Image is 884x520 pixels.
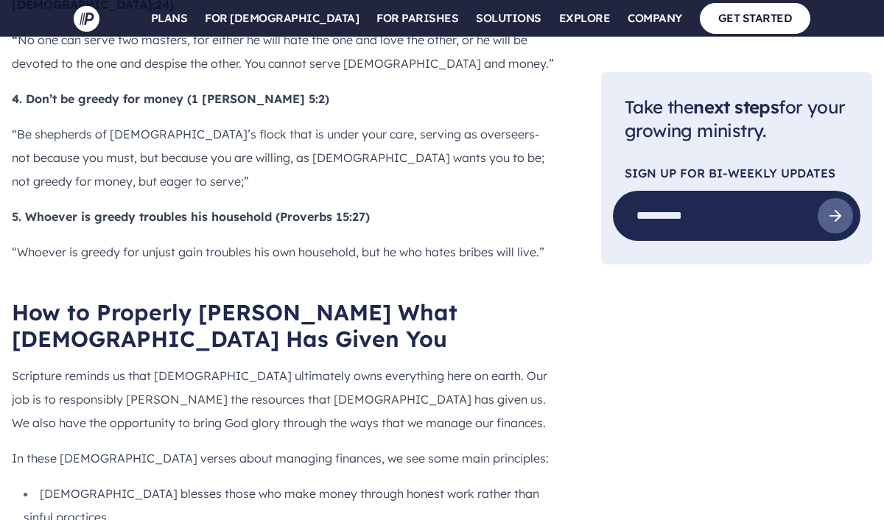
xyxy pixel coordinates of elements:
p: SIGN UP FOR Bi-Weekly Updates [625,168,849,180]
span: next steps [693,96,779,118]
b: “ [12,32,18,47]
span: Take the for your growing ministry. [625,96,845,142]
h2: How to Properly [PERSON_NAME] What [DEMOGRAPHIC_DATA] Has Given You [12,299,554,352]
b: 5. Whoever is greedy troubles his household (Proverbs 15:27) [12,209,370,224]
p: “Whoever is greedy for unjust gain troubles his own household, but he who hates bribes will live.” [12,240,554,264]
p: Scripture reminds us that [DEMOGRAPHIC_DATA] ultimately owns everything here on earth. Our job is... [12,364,554,435]
p: In these [DEMOGRAPHIC_DATA] verses about managing finances, we see some main principles: [12,446,554,470]
a: GET STARTED [700,3,811,33]
b: 4. Don’t be greedy for money (1 [PERSON_NAME] 5:2) [12,91,329,106]
p: No one can serve two masters, for either he will hate the one and love the other, or he will be d... [12,28,554,75]
p: “Be shepherds of [DEMOGRAPHIC_DATA]’s flock that is under your care, serving as overseers-not bec... [12,122,554,193]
